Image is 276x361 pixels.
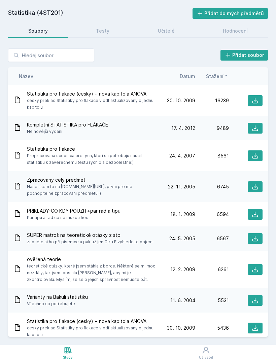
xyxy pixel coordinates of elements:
[8,48,94,62] input: Hledej soubor
[8,8,193,19] h2: Statistika (4ST201)
[170,297,195,304] span: 11. 6. 2004
[171,125,195,132] span: 17. 4. 2012
[168,183,195,190] span: 22. 11. 2005
[195,125,229,132] div: 9489
[195,183,229,190] div: 6745
[19,73,33,80] button: Název
[170,211,195,218] span: 18. 1. 2009
[27,208,120,214] span: PRIKLADY-CO KDY POUZIT+par rad a tipu
[195,97,229,104] div: 16239
[195,266,229,273] div: 6261
[28,28,48,34] div: Soubory
[27,256,159,263] span: ověřená teorie
[193,8,268,19] button: Přidat do mých předmětů
[27,97,159,111] span: cesky preklad Statistiky pro flakace v pdf aktualizovany o jednu kapitolu
[170,266,195,273] span: 12. 2. 2009
[27,183,159,197] span: Nasel jsem to na [DOMAIN_NAME][URL], prvni pro me pochopitelne zpracovani predmetu :)
[27,121,108,128] span: Kompletní STATISTIKA pro FLÁKAČE
[8,24,68,38] a: Soubory
[169,152,195,159] span: 24. 4. 2007
[220,50,268,61] button: Přidat soubor
[27,294,88,300] span: Varianty na Bakuli statistiku
[167,325,195,331] span: 30. 10. 2009
[27,177,159,183] span: Zpracovany cely predmet
[27,239,153,245] span: zapněte si ho při písemce a pak už jen Ctrl+F vyhledejte pojem:
[195,297,229,304] div: 5531
[27,300,88,307] span: Všechno co potřebujete
[223,28,248,34] div: Hodnocení
[195,152,229,159] div: 8561
[195,325,229,331] div: 5436
[27,325,159,338] span: cesky preklad Statistiky pro flakace v pdf aktualizovany o jednu kapitolu
[27,318,159,325] span: Statistika pro flakace (cesky) + nova kapitola ANOVA
[27,152,159,166] span: Prepracovana ucebnica pre tych, ktori sa potrebuju naucit statistiku k zaverecnemu testu rychlo a...
[195,235,229,242] div: 6567
[169,235,195,242] span: 24. 5. 2005
[206,73,223,80] span: Stažení
[199,355,213,360] div: Uživatel
[96,28,109,34] div: Testy
[180,73,195,80] button: Datum
[27,146,159,152] span: Statistika pro flakace
[158,28,175,34] div: Učitelé
[76,24,130,38] a: Testy
[27,128,108,135] span: Nejnovější vydání
[195,211,229,218] div: 6594
[203,24,268,38] a: Hodnocení
[27,91,159,97] span: Statistika pro flakace (cesky) + nova kapitola ANOVA
[206,73,229,80] button: Stažení
[27,232,153,239] span: SUPER matroš na teoretické otázky z stp
[63,355,73,360] div: Study
[167,97,195,104] span: 30. 10. 2009
[27,214,120,221] span: Par tipu a rad co se muzou hodit
[138,24,195,38] a: Učitelé
[27,263,159,283] span: teoretické otázky, které jsem stáhla z borce. Některé se mi moc nezdály, tak jsem poslala [PERSON...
